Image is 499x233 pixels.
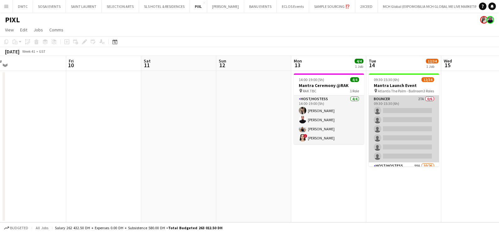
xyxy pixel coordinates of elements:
[5,48,19,55] div: [DATE]
[444,58,452,64] span: Wed
[39,49,46,54] div: GST
[368,62,376,69] span: 14
[68,62,74,69] span: 10
[355,64,363,69] div: 1 Job
[294,95,364,144] app-card-role: Host/Hostess4/414:00-19:00 (5h)[PERSON_NAME][PERSON_NAME][PERSON_NAME]![PERSON_NAME]
[421,77,434,82] span: 12/34
[207,0,244,13] button: [PERSON_NAME]
[139,0,190,13] button: SLS HOTEL & RESIDENCES
[355,59,363,63] span: 4/4
[369,95,439,162] app-card-role: Bouncer27A0/609:30-15:30 (6h)
[378,0,493,13] button: MCH Global (EXPOMOBILIA MCH GLOBAL ME LIVE MARKETING LLC)
[378,89,423,93] span: Atlantis The Palm - Ballroom
[143,62,151,69] span: 11
[293,62,302,69] span: 13
[369,83,439,88] h3: Mantra Launch Event
[190,0,207,13] button: PIXL
[3,225,29,231] button: Budgeted
[144,58,151,64] span: Sat
[480,16,488,24] app-user-avatar: Ines de Puybaudet
[13,0,33,13] button: DWTC
[244,0,277,13] button: BANU EVENTS
[69,58,74,64] span: Fri
[31,26,46,34] a: Jobs
[18,26,30,34] a: Edit
[374,77,399,82] span: 09:30-15:30 (6h)
[5,27,14,33] span: View
[219,58,226,64] span: Sun
[66,0,102,13] button: SAINT LAURENT
[102,0,139,13] button: SELECTION ARTS
[309,0,355,13] button: SAMPLE SOURCING ⁉️
[294,58,302,64] span: Mon
[443,62,452,69] span: 15
[3,26,16,34] a: View
[355,0,378,13] button: 2XCEED
[20,27,27,33] span: Edit
[350,89,359,93] span: 1 Role
[49,27,63,33] span: Comms
[10,226,28,230] span: Budgeted
[34,27,43,33] span: Jobs
[33,0,66,13] button: SOSAI EVENTS
[35,225,50,230] span: All jobs
[486,16,494,24] app-user-avatar: Anastasiia Iemelianova
[47,26,66,34] a: Comms
[299,77,324,82] span: 14:00-19:00 (5h)
[369,73,439,166] app-job-card: 09:30-15:30 (6h)12/34Mantra Launch Event Atlantis The Palm - Ballroom3 RolesBouncer27A0/609:30-15...
[350,77,359,82] span: 4/4
[423,89,434,93] span: 3 Roles
[21,49,36,54] span: Week 41
[168,225,223,230] span: Total Budgeted 263 012.50 DH
[55,225,223,230] div: Salary 262 432.50 DH + Expenses 0.00 DH + Subsistence 580.00 DH =
[303,134,307,138] span: !
[218,62,226,69] span: 12
[303,89,316,93] span: RAK TBC
[426,64,438,69] div: 1 Job
[277,0,309,13] button: ECLOS Events
[5,15,20,24] h1: PIXL
[369,58,376,64] span: Tue
[294,83,364,88] h3: Mantra Ceremony @RAK
[426,59,438,63] span: 12/34
[294,73,364,144] app-job-card: 14:00-19:00 (5h)4/4Mantra Ceremony @RAK RAK TBC1 RoleHost/Hostess4/414:00-19:00 (5h)[PERSON_NAME]...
